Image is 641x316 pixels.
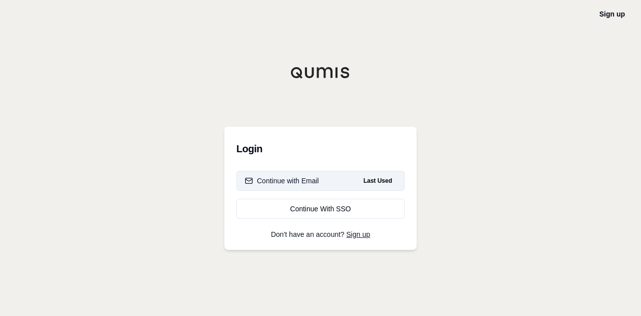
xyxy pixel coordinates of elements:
[236,231,405,238] p: Don't have an account?
[245,204,396,214] div: Continue With SSO
[290,67,351,79] img: Qumis
[245,176,319,186] div: Continue with Email
[360,175,396,187] span: Last Used
[347,230,370,238] a: Sign up
[236,171,405,191] button: Continue with EmailLast Used
[599,10,625,18] a: Sign up
[236,199,405,219] a: Continue With SSO
[236,139,405,159] h3: Login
